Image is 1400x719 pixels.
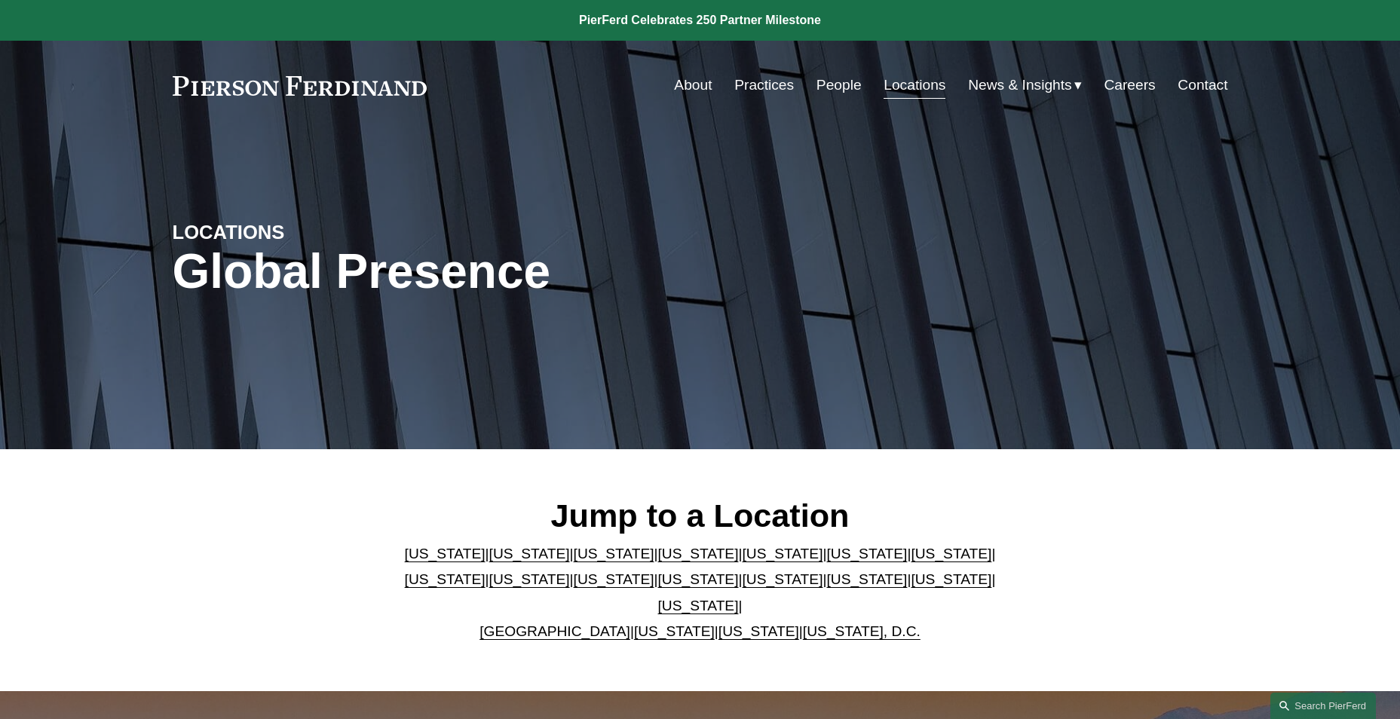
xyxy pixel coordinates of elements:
h2: Jump to a Location [392,496,1008,535]
a: [US_STATE] [718,623,799,639]
a: [US_STATE] [405,571,486,587]
a: Practices [734,71,794,99]
a: [US_STATE] [489,546,570,561]
a: folder dropdown [968,71,1082,99]
a: Contact [1178,71,1227,99]
a: [US_STATE] [634,623,715,639]
a: [US_STATE] [911,571,991,587]
h1: Global Presence [173,244,876,299]
a: People [816,71,862,99]
a: [US_STATE] [574,571,654,587]
a: [US_STATE] [658,546,739,561]
a: [US_STATE] [574,546,654,561]
a: [US_STATE] [658,598,739,613]
a: [US_STATE], D.C. [803,623,921,639]
a: [US_STATE] [658,571,739,587]
a: [US_STATE] [826,546,907,561]
a: [US_STATE] [742,546,823,561]
a: [US_STATE] [742,571,823,587]
a: About [674,71,712,99]
span: News & Insights [968,72,1072,99]
a: [US_STATE] [911,546,991,561]
a: Careers [1104,71,1155,99]
h4: LOCATIONS [173,220,437,244]
a: [GEOGRAPHIC_DATA] [479,623,630,639]
a: [US_STATE] [826,571,907,587]
a: Locations [884,71,945,99]
a: [US_STATE] [405,546,486,561]
a: Search this site [1270,693,1376,719]
a: [US_STATE] [489,571,570,587]
p: | | | | | | | | | | | | | | | | | | [392,541,1008,645]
